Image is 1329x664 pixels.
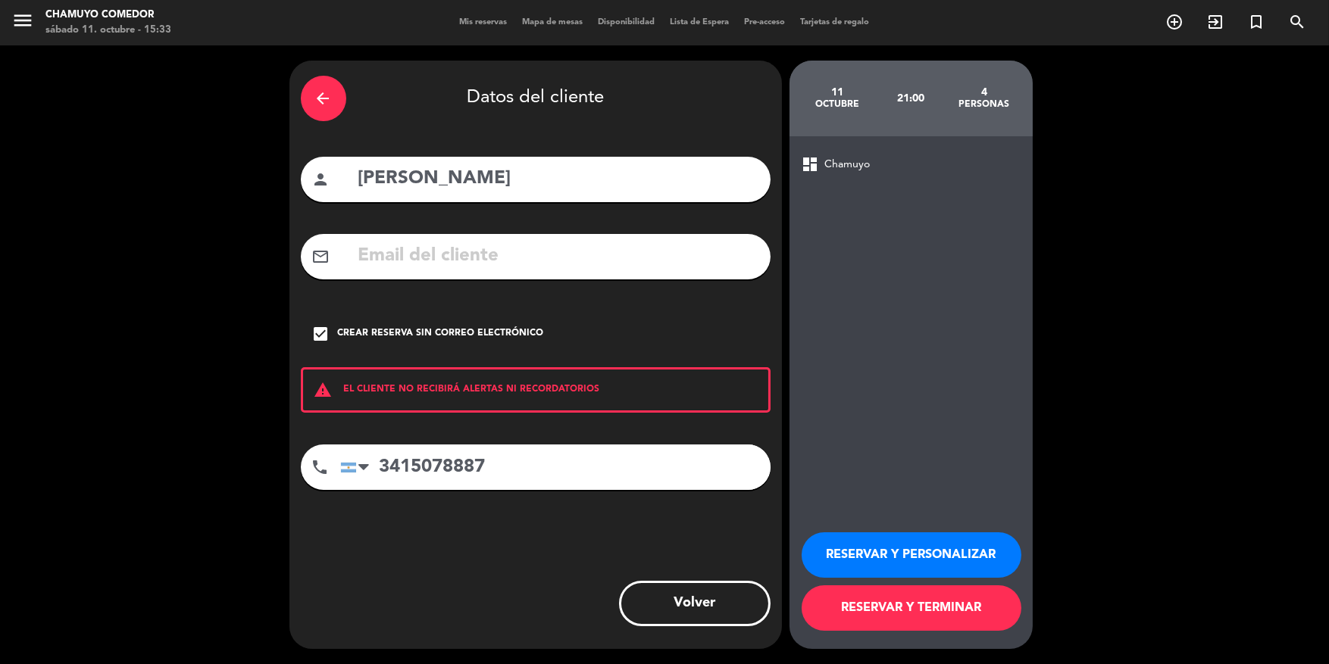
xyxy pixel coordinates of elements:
span: Tarjetas de regalo [793,18,877,26]
div: Argentina: +54 [341,445,376,489]
i: mail_outline [312,248,330,266]
div: EL CLIENTE NO RECIBIRÁ ALERTAS NI RECORDATORIOS [301,367,771,413]
span: dashboard [802,155,820,173]
span: Chamuyo [825,156,871,173]
div: Chamuyo Comedor [45,8,171,23]
div: 11 [801,86,874,98]
span: Mapa de mesas [515,18,591,26]
div: 21:00 [874,72,947,125]
i: warning [303,381,344,399]
span: Lista de Espera [663,18,737,26]
i: menu [11,9,34,32]
i: check_box [312,325,330,343]
button: menu [11,9,34,37]
i: search [1288,13,1306,31]
div: sábado 11. octubre - 15:33 [45,23,171,38]
button: Volver [619,581,771,626]
input: Número de teléfono... [340,444,771,490]
div: personas [947,98,1021,111]
i: phone [311,458,330,476]
button: RESERVAR Y TERMINAR [802,585,1021,631]
i: person [312,170,330,189]
div: Crear reserva sin correo electrónico [338,326,544,341]
span: Pre-acceso [737,18,793,26]
input: Nombre del cliente [357,164,759,195]
i: add_circle_outline [1165,13,1184,31]
i: arrow_back [314,89,333,108]
div: 4 [947,86,1021,98]
span: Disponibilidad [591,18,663,26]
button: RESERVAR Y PERSONALIZAR [802,532,1021,578]
i: exit_to_app [1206,13,1224,31]
div: Datos del cliente [301,72,771,125]
span: Mis reservas [452,18,515,26]
i: turned_in_not [1247,13,1265,31]
input: Email del cliente [357,241,759,272]
div: octubre [801,98,874,111]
